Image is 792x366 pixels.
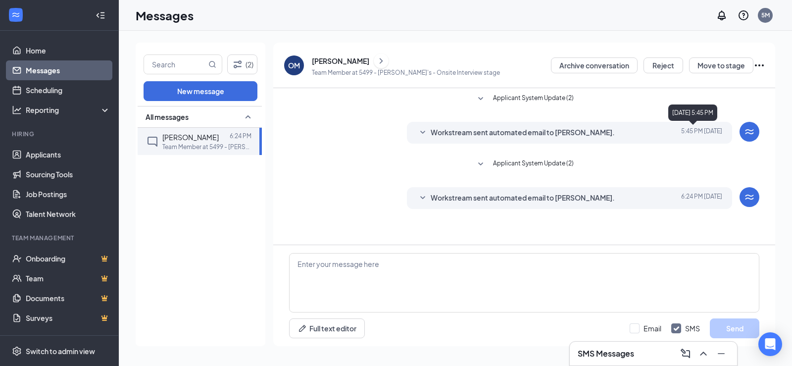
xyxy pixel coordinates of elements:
[147,136,158,148] svg: ChatInactive
[26,308,110,328] a: SurveysCrown
[26,346,95,356] div: Switch to admin view
[227,54,257,74] button: Filter (2)
[715,348,727,360] svg: Minimize
[710,318,759,338] button: Send
[136,7,194,24] h1: Messages
[312,68,500,77] p: Team Member at 5499 - [PERSON_NAME]'s - Onsite Interview stage
[743,126,755,138] svg: WorkstreamLogo
[713,346,729,362] button: Minimize
[643,57,683,73] button: Reject
[12,130,108,138] div: Hiring
[312,56,369,66] div: [PERSON_NAME]
[288,60,300,70] div: OM
[208,60,216,68] svg: MagnifyingGlass
[146,112,189,122] span: All messages
[697,348,709,360] svg: ChevronUp
[162,143,251,151] p: Team Member at 5499 - [PERSON_NAME]'s
[96,10,105,20] svg: Collapse
[26,268,110,288] a: TeamCrown
[668,105,717,121] div: [DATE] 5:45 PM
[26,184,110,204] a: Job Postings
[26,80,110,100] a: Scheduling
[493,158,574,170] span: Applicant System Update (2)
[26,288,110,308] a: DocumentsCrown
[230,132,251,140] p: 6:24 PM
[738,9,749,21] svg: QuestionInfo
[26,60,110,80] a: Messages
[12,346,22,356] svg: Settings
[26,204,110,224] a: Talent Network
[753,59,765,71] svg: Ellipses
[681,192,722,204] span: [DATE] 6:24 PM
[431,192,615,204] span: Workstream sent automated email to [PERSON_NAME].
[144,81,257,101] button: New message
[11,10,21,20] svg: WorkstreamLogo
[162,133,219,142] span: [PERSON_NAME]
[695,346,711,362] button: ChevronUp
[417,192,429,204] svg: SmallChevronDown
[431,127,615,139] span: Workstream sent automated email to [PERSON_NAME].
[26,105,111,115] div: Reporting
[144,55,206,74] input: Search
[374,53,389,68] button: ChevronRight
[680,348,692,360] svg: ComposeMessage
[689,57,753,73] button: Move to stage
[297,323,307,333] svg: Pen
[417,127,429,139] svg: SmallChevronDown
[232,58,244,70] svg: Filter
[26,145,110,164] a: Applicants
[26,164,110,184] a: Sourcing Tools
[681,127,722,139] span: [DATE] 5:45 PM
[678,346,693,362] button: ComposeMessage
[376,55,386,67] svg: ChevronRight
[242,111,254,123] svg: SmallChevronUp
[26,249,110,268] a: OnboardingCrown
[475,158,487,170] svg: SmallChevronDown
[551,57,638,73] button: Archive conversation
[12,105,22,115] svg: Analysis
[761,11,770,19] div: 5M
[12,234,108,242] div: Team Management
[578,348,634,359] h3: SMS Messages
[758,332,782,356] div: Open Intercom Messenger
[289,318,365,338] button: Full text editorPen
[26,41,110,60] a: Home
[716,9,728,21] svg: Notifications
[743,191,755,203] svg: WorkstreamLogo
[475,158,574,170] button: SmallChevronDownApplicant System Update (2)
